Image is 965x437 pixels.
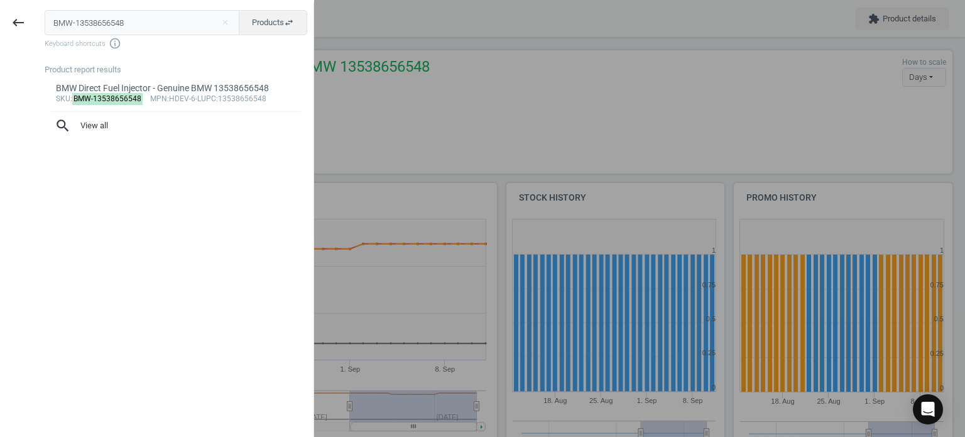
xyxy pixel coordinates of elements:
button: Productsswap_horiz [239,10,307,35]
i: swap_horiz [284,18,294,28]
button: keyboard_backspace [4,8,33,38]
span: View all [55,118,297,134]
span: Keyboard shortcuts [45,37,307,50]
div: BMW Direct Fuel Injector - Genuine BMW 13538656548 [56,82,297,94]
div: Product report results [45,64,313,75]
span: Products [252,17,294,28]
span: mpn [150,94,167,103]
span: sku [56,94,70,103]
i: info_outline [109,37,121,50]
input: Enter the SKU or product name [45,10,240,35]
div: Open Intercom Messenger [913,394,943,424]
button: Close [215,17,234,28]
i: keyboard_backspace [11,15,26,30]
div: : :HDEV-6-L :13538656548 [56,94,297,104]
mark: BMW-13538656548 [72,93,143,105]
span: upc [201,94,216,103]
i: search [55,118,71,134]
button: searchView all [45,112,307,140]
